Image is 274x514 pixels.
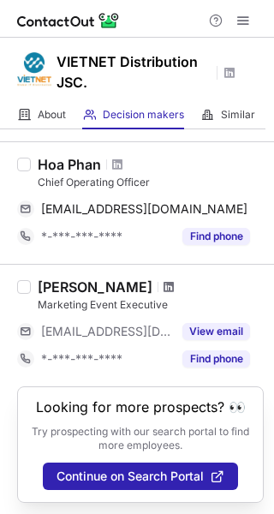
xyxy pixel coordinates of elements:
[38,297,264,313] div: Marketing Event Executive
[38,278,152,296] div: [PERSON_NAME]
[30,425,251,452] p: Try prospecting with our search portal to find more employees.
[57,469,204,483] span: Continue on Search Portal
[43,463,238,490] button: Continue on Search Portal
[17,52,51,87] img: ff3b8f0c12f9283113ed3761bfcb0a71
[41,324,172,339] span: [EMAIL_ADDRESS][DOMAIN_NAME]
[182,350,250,368] button: Reveal Button
[17,10,120,31] img: ContactOut v5.3.10
[57,51,211,93] h1: VIETNET Distribution JSC.
[38,175,264,190] div: Chief Operating Officer
[103,108,184,122] span: Decision makers
[182,228,250,245] button: Reveal Button
[182,323,250,340] button: Reveal Button
[41,201,247,217] span: [EMAIL_ADDRESS][DOMAIN_NAME]
[36,399,246,415] header: Looking for more prospects? 👀
[221,108,255,122] span: Similar
[38,156,101,173] div: Hoa Phan
[38,108,66,122] span: About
